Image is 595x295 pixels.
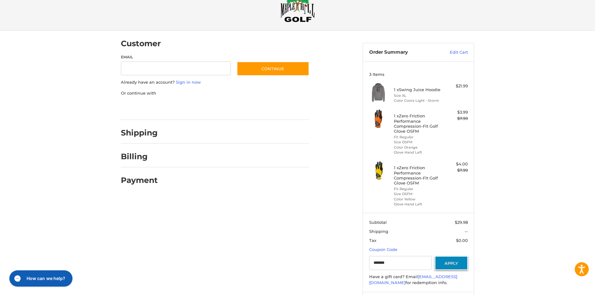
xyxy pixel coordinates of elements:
[369,274,468,286] div: Have a gift card? Email for redemption info.
[443,116,468,122] div: $7.99
[121,39,161,48] h2: Customer
[119,102,166,114] iframe: PayPal-paypal
[394,135,442,140] li: Fit Regular
[394,98,442,103] li: Color Coors Light - Storm
[456,238,468,243] span: $0.00
[394,93,442,98] li: Size XL
[369,229,388,234] span: Shipping
[121,79,309,86] p: Already have an account?
[543,278,595,295] iframe: Google Customer Reviews
[394,150,442,155] li: Glove Hand Left
[121,90,309,96] p: Or continue with
[394,113,442,134] h4: 1 x Zero Friction Performance Compression-Fit Golf Glove OSFM
[394,140,442,145] li: Size OSFM
[369,256,432,270] input: Gift Certificate or Coupon Code
[121,128,158,138] h2: Shipping
[443,83,468,89] div: $21.99
[394,191,442,197] li: Size OSFM
[443,167,468,174] div: $7.99
[369,238,376,243] span: Tax
[436,49,468,56] a: Edit Cart
[443,161,468,167] div: $4.00
[369,49,436,56] h3: Order Summary
[121,175,158,185] h2: Payment
[394,197,442,202] li: Color Yellow
[443,109,468,116] div: $3.99
[237,61,309,76] button: Continue
[369,72,468,77] h3: 3 Items
[394,87,442,92] h4: 1 x Swing Juice Hoodie
[176,80,201,85] a: Sign in now
[225,102,272,114] iframe: PayPal-venmo
[394,165,442,185] h4: 1 x Zero Friction Performance Compression-Fit Golf Glove OSFM
[394,145,442,150] li: Color Orange
[121,152,157,161] h2: Billing
[6,268,74,289] iframe: Gorgias live chat messenger
[369,220,387,225] span: Subtotal
[455,220,468,225] span: $29.98
[435,256,468,270] button: Apply
[465,229,468,234] span: --
[394,186,442,192] li: Fit Regular
[172,102,219,114] iframe: PayPal-paylater
[394,202,442,207] li: Glove Hand Left
[121,54,231,60] label: Email
[369,247,397,252] a: Coupon Code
